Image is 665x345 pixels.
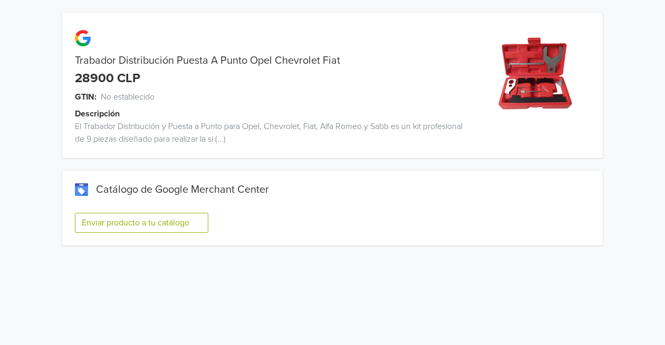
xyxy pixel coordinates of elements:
button: Enviar producto a tu catálogo [75,213,208,233]
div: Descripción [75,107,480,120]
div: El Trabador Distribución y Puesta a Punto para Opel, Chevrolet, Fiat, Alfa Romeo y Sabb es un kit... [62,120,468,145]
span: No establecido [101,91,155,103]
div: Catálogo de Google Merchant Center [75,183,591,196]
span: GTIN: [75,91,97,103]
img: product_image [496,34,575,113]
div: 28900 CLP [75,71,140,86]
div: Trabador Distribución Puesta A Punto Opel Chevrolet Fiat [62,54,468,67]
